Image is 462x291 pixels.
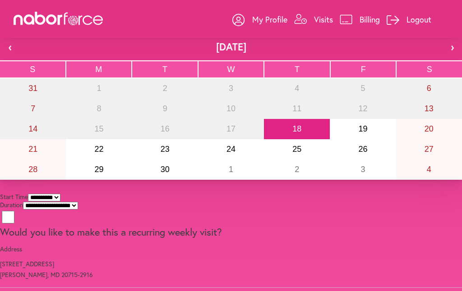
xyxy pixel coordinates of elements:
[427,84,431,93] abbr: September 6, 2025
[330,139,396,159] button: September 26, 2025
[264,159,330,180] button: October 2, 2025
[427,65,432,74] abbr: Saturday
[295,65,300,74] abbr: Thursday
[314,14,333,25] p: Visits
[66,99,132,119] button: September 8, 2025
[361,65,366,74] abbr: Friday
[97,104,101,113] abbr: September 8, 2025
[28,165,37,174] abbr: September 28, 2025
[94,165,103,174] abbr: September 29, 2025
[360,14,380,25] p: Billing
[132,139,198,159] button: September 23, 2025
[387,6,431,33] a: Logout
[66,119,132,139] button: September 15, 2025
[359,145,368,154] abbr: September 26, 2025
[132,119,198,139] button: September 16, 2025
[163,84,167,93] abbr: September 2, 2025
[66,139,132,159] button: September 22, 2025
[292,124,301,133] abbr: September 18, 2025
[132,99,198,119] button: September 9, 2025
[198,99,264,119] button: September 10, 2025
[359,124,368,133] abbr: September 19, 2025
[396,119,462,139] button: September 20, 2025
[361,84,365,93] abbr: September 5, 2025
[161,165,170,174] abbr: September 30, 2025
[28,124,37,133] abbr: September 14, 2025
[264,78,330,99] button: September 4, 2025
[359,104,368,113] abbr: September 12, 2025
[396,99,462,119] button: September 13, 2025
[229,165,233,174] abbr: October 1, 2025
[66,159,132,180] button: September 29, 2025
[20,33,442,60] button: [DATE]
[31,104,35,113] abbr: September 7, 2025
[295,84,299,93] abbr: September 4, 2025
[427,165,431,174] abbr: October 4, 2025
[28,145,37,154] abbr: September 21, 2025
[226,145,236,154] abbr: September 24, 2025
[198,78,264,99] button: September 3, 2025
[198,139,264,159] button: September 24, 2025
[396,139,462,159] button: September 27, 2025
[330,159,396,180] button: October 3, 2025
[264,119,330,139] button: September 18, 2025
[226,104,236,113] abbr: September 10, 2025
[361,165,365,174] abbr: October 3, 2025
[407,14,431,25] p: Logout
[28,84,37,93] abbr: August 31, 2025
[396,159,462,180] button: October 4, 2025
[163,104,167,113] abbr: September 9, 2025
[30,65,35,74] abbr: Sunday
[226,124,236,133] abbr: September 17, 2025
[396,78,462,99] button: September 6, 2025
[66,78,132,99] button: September 1, 2025
[162,65,167,74] abbr: Tuesday
[229,84,233,93] abbr: September 3, 2025
[442,33,462,60] button: ›
[425,104,434,113] abbr: September 13, 2025
[330,99,396,119] button: September 12, 2025
[94,124,103,133] abbr: September 15, 2025
[252,14,287,25] p: My Profile
[294,6,333,33] a: Visits
[264,139,330,159] button: September 25, 2025
[132,159,198,180] button: September 30, 2025
[198,119,264,139] button: September 17, 2025
[198,159,264,180] button: October 1, 2025
[161,145,170,154] abbr: September 23, 2025
[232,6,287,33] a: My Profile
[264,99,330,119] button: September 11, 2025
[425,124,434,133] abbr: September 20, 2025
[330,78,396,99] button: September 5, 2025
[97,84,101,93] abbr: September 1, 2025
[292,145,301,154] abbr: September 25, 2025
[292,104,301,113] abbr: September 11, 2025
[295,165,299,174] abbr: October 2, 2025
[94,145,103,154] abbr: September 22, 2025
[95,65,102,74] abbr: Monday
[330,119,396,139] button: September 19, 2025
[340,6,380,33] a: Billing
[161,124,170,133] abbr: September 16, 2025
[425,145,434,154] abbr: September 27, 2025
[132,78,198,99] button: September 2, 2025
[227,65,235,74] abbr: Wednesday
